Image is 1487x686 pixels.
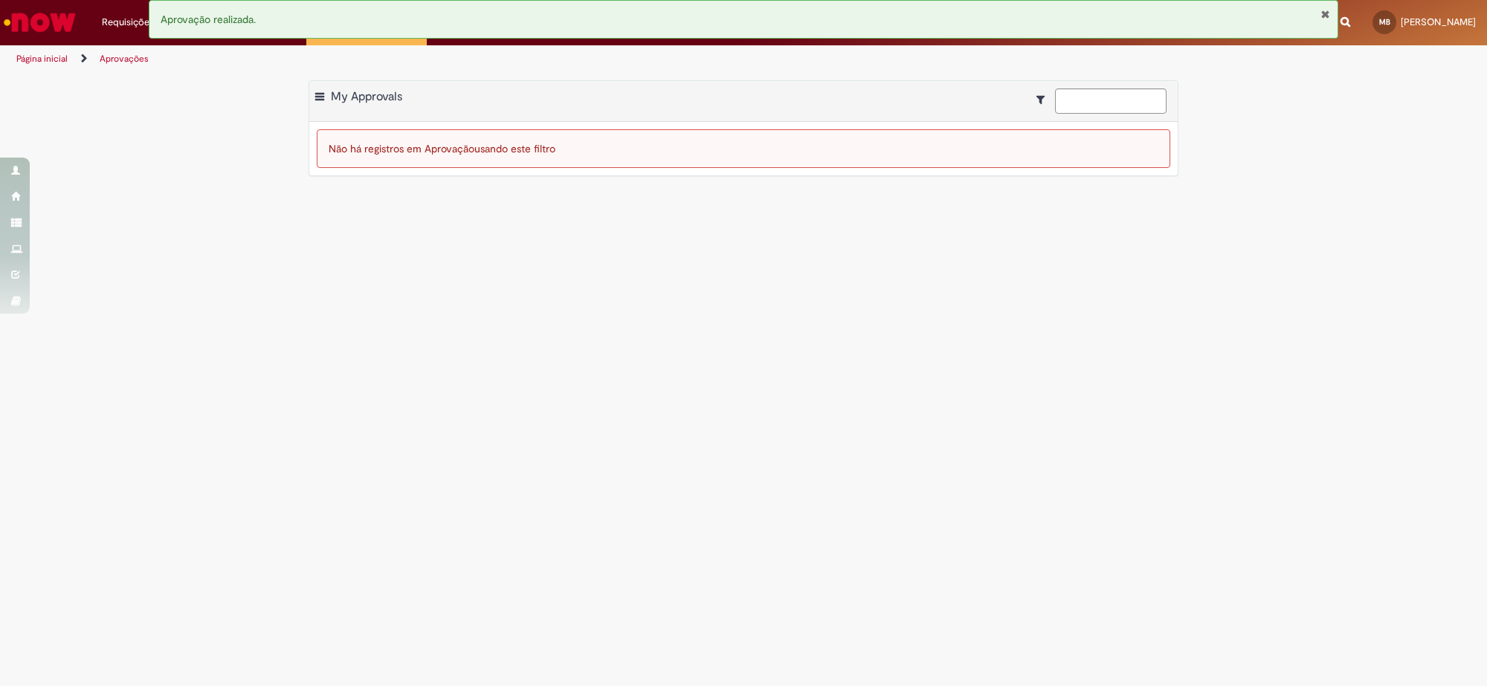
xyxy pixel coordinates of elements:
span: My Approvals [331,89,402,104]
span: usando este filtro [474,142,555,155]
div: Não há registros em Aprovação [317,129,1170,168]
button: Fechar Notificação [1320,8,1330,20]
span: Requisições [102,15,154,30]
span: Aprovação realizada. [161,13,256,26]
span: [PERSON_NAME] [1401,16,1476,28]
ul: Trilhas de página [11,45,980,73]
img: ServiceNow [1,7,78,37]
a: Aprovações [100,53,149,65]
i: Mostrar filtros para: Suas Solicitações [1036,94,1052,105]
a: Página inicial [16,53,68,65]
span: MB [1379,17,1390,27]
